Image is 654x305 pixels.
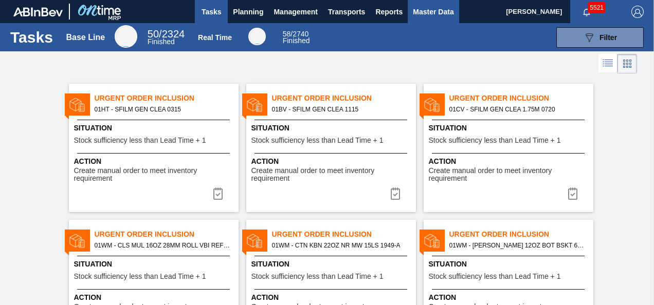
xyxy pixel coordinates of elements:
span: 01HT - SFILM GEN CLEA 0315 [95,104,230,115]
span: Create manual order to meet inventory requirement [251,167,413,183]
span: Urgent Order Inclusion [95,229,239,240]
div: Complete task: 6833392 [383,183,408,204]
span: Stock sufficiency less than Lead Time + 1 [251,273,384,280]
span: Tasks [200,6,223,18]
span: Situation [74,123,236,134]
div: Base Line [115,25,137,48]
img: status [247,97,262,112]
span: Situation [429,123,591,134]
span: Transports [328,6,365,18]
span: Create manual order to meet inventory requirement [429,167,591,183]
span: Master Data [413,6,453,18]
div: Complete task: 6833391 [206,183,230,204]
img: status [424,233,440,249]
button: Filter [556,27,644,48]
button: icon-task complete [560,183,585,204]
span: Stock sufficiency less than Lead Time + 1 [74,273,206,280]
span: 01WM - CARR KBN 12OZ BOT BSKT 6/12 LN [449,240,585,251]
span: / 2324 [148,28,185,40]
img: icon-task complete [567,187,579,200]
span: Urgent Order Inclusion [272,229,416,240]
span: 50 [148,28,159,40]
span: Management [274,6,318,18]
span: Action [74,156,236,167]
span: Situation [251,123,413,134]
span: Urgent Order Inclusion [449,229,593,240]
span: 01WM - CTN KBN 22OZ NR MW 15LS 1949-A [272,240,408,251]
span: Action [251,292,413,303]
img: icon-task complete [389,187,402,200]
span: Finished [283,36,310,45]
button: Notifications [570,5,603,19]
span: / 2740 [283,30,309,38]
img: status [247,233,262,249]
span: 58 [283,30,291,38]
img: icon-task complete [212,187,224,200]
span: 5521 [588,2,606,13]
span: Situation [251,259,413,270]
img: Logout [631,6,644,18]
span: Finished [148,37,175,46]
img: status [69,233,85,249]
span: Stock sufficiency less than Lead Time + 1 [429,273,561,280]
div: Base Line [66,33,105,42]
img: TNhmsLtSVTkK8tSr43FrP2fwEKptu5GPRR3wAAAABJRU5ErkJggg== [13,7,63,16]
img: status [69,97,85,112]
div: Real Time [248,28,266,45]
div: Complete task: 6833393 [560,183,585,204]
span: Stock sufficiency less than Lead Time + 1 [251,137,384,144]
span: Action [429,292,591,303]
span: Planning [233,6,263,18]
div: Real Time [198,33,232,42]
span: Urgent Order Inclusion [449,93,593,104]
span: Create manual order to meet inventory requirement [74,167,236,183]
span: 01WM - CLS MUL 16OZ 28MM ROLL VBI REFRESH - PROJECT SWOOSH [95,240,230,251]
div: List Vision [598,54,617,73]
span: Stock sufficiency less than Lead Time + 1 [429,137,561,144]
img: status [424,97,440,112]
span: 01BV - SFILM GEN CLEA 1115 [272,104,408,115]
span: Filter [600,33,617,42]
button: icon-task complete [206,183,230,204]
button: icon-task complete [383,183,408,204]
span: Reports [375,6,403,18]
span: Action [429,156,591,167]
span: Action [251,156,413,167]
span: Situation [74,259,236,270]
span: Action [74,292,236,303]
span: 01CV - SFILM GEN CLEA 1.75M 0720 [449,104,585,115]
div: Card Vision [617,54,637,73]
span: Stock sufficiency less than Lead Time + 1 [74,137,206,144]
div: Real Time [283,31,310,44]
div: Base Line [148,30,185,45]
span: Urgent Order Inclusion [272,93,416,104]
span: Situation [429,259,591,270]
h1: Tasks [10,31,53,43]
span: Urgent Order Inclusion [95,93,239,104]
